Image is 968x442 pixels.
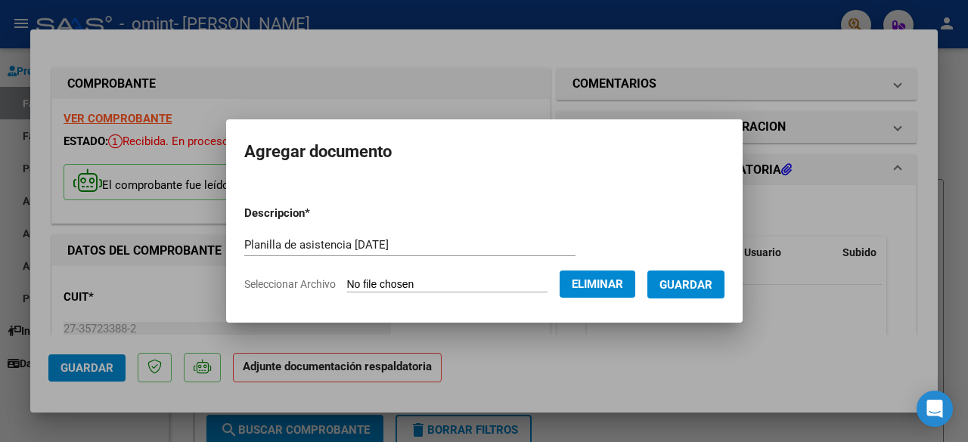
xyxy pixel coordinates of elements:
[647,270,724,298] button: Guardar
[244,138,724,166] h2: Agregar documento
[244,205,389,222] p: Descripcion
[244,278,336,290] span: Seleccionar Archivo
[659,278,712,292] span: Guardar
[917,391,953,427] div: Open Intercom Messenger
[560,270,635,298] button: Eliminar
[572,277,623,291] span: Eliminar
